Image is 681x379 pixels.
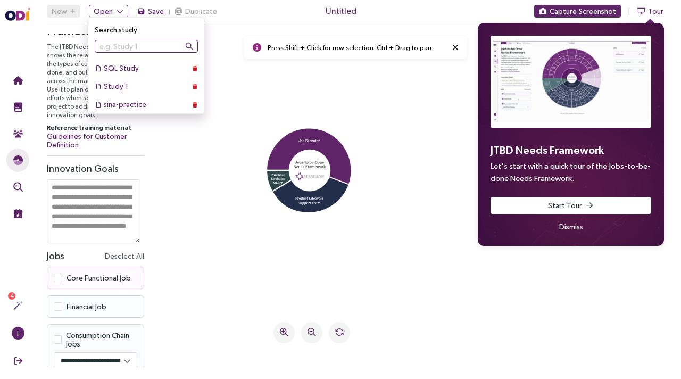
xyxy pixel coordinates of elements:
[192,80,197,92] span: Delete study
[10,292,14,300] span: 4
[6,122,29,145] button: Community
[326,4,356,18] span: Untitled
[449,9,467,21] h4: Jobs
[88,95,204,113] button: sina-practice
[8,292,15,300] sup: 4
[6,149,29,172] button: Needs Framework
[491,141,651,160] h3: JTBD Needs Framework
[17,327,19,340] span: I
[13,155,23,165] img: JTBD Needs Framework
[6,69,29,92] button: Home
[6,349,29,373] button: Sign Out
[104,80,189,92] div: Study 1
[548,200,582,211] span: Start Tour
[104,98,189,110] div: sina-practice
[491,197,651,214] button: Start Tour
[30,26,681,367] iframe: Needs Framework
[37,248,101,257] span: Core Functional Job
[550,5,616,17] span: Capture Screenshot
[94,5,113,17] span: Open
[534,5,621,18] button: Capture Screenshot
[75,224,114,237] button: Deselect All
[491,160,651,184] p: Let's start with a quick tour of the Jobs-to-be-done Needs Framework.
[192,62,197,74] span: Delete study
[6,202,29,225] button: Live Events
[47,5,80,18] button: New
[104,62,189,74] div: SQL Study
[181,40,198,53] button: search
[6,322,29,345] button: I
[559,221,583,233] span: Dismiss
[148,5,164,17] span: Save
[637,5,664,18] button: Tour
[88,59,204,77] button: SQL Study
[89,5,128,18] button: Open
[6,294,29,317] button: Actions
[13,182,23,192] img: Outcome Validation
[13,102,23,112] img: Training
[13,129,23,138] img: Community
[95,40,198,53] input: e.g. Study 1
[37,277,77,285] span: Financial Job
[6,95,29,119] button: Training
[648,5,663,17] span: Tour
[174,5,218,18] button: Duplicate
[95,24,198,40] small: Search study
[238,18,416,27] p: Press Shift + Click for row selection. Ctrl + Drag to pan.
[36,306,107,323] span: Consumption Chain Jobs
[88,77,204,95] button: Study 1
[13,209,23,218] img: Live Events
[6,175,29,199] button: Outcome Validation
[137,5,164,18] button: Save
[192,98,197,110] span: Delete study
[605,11,634,19] button: Copy
[13,301,23,310] img: Actions
[493,38,649,126] img: JTBD Needs Framework
[185,42,194,51] span: search
[491,220,651,233] button: Dismiss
